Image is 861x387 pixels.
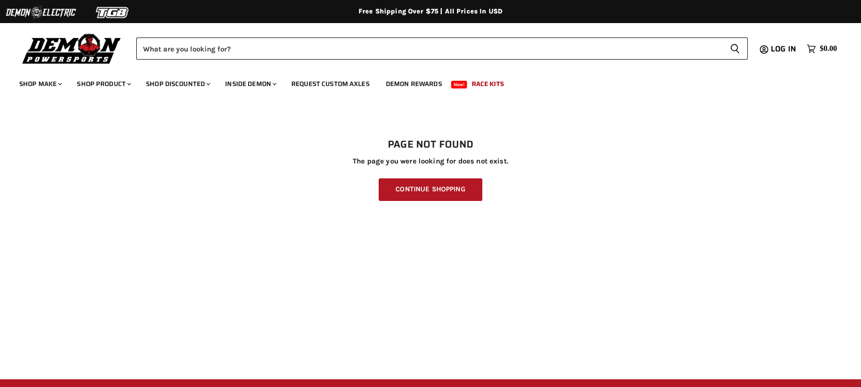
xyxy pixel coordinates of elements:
span: New! [451,81,467,88]
span: $0.00 [820,44,837,53]
input: Search [136,37,722,60]
img: TGB Logo 2 [77,3,149,22]
form: Product [136,37,748,60]
button: Search [722,37,748,60]
span: Log in [771,43,796,55]
a: Race Kits [465,74,511,94]
img: Demon Powersports [19,31,124,65]
a: Log in [766,45,802,53]
h1: Page not found [66,139,795,150]
p: The page you were looking for does not exist. [66,157,795,165]
a: Inside Demon [218,74,282,94]
div: Free Shipping Over $75 | All Prices In USD [47,7,814,16]
a: Demon Rewards [379,74,449,94]
a: Shop Product [70,74,137,94]
a: Shop Discounted [139,74,216,94]
a: Continue Shopping [379,178,482,201]
a: $0.00 [802,42,842,56]
a: Request Custom Axles [284,74,377,94]
a: Shop Make [12,74,68,94]
ul: Main menu [12,70,835,94]
img: Demon Electric Logo 2 [5,3,77,22]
